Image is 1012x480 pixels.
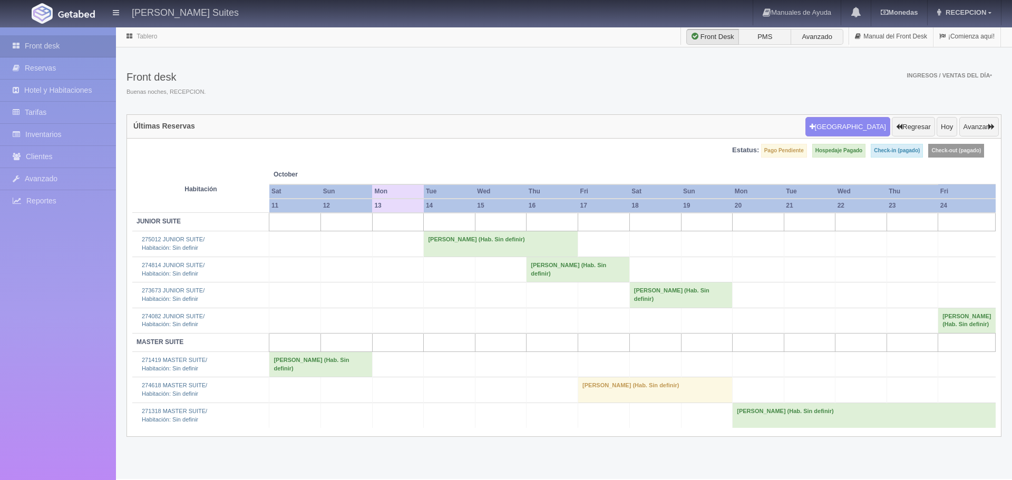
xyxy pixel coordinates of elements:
[732,145,759,155] label: Estatus:
[126,71,206,83] h3: Front desk
[424,184,475,199] th: Tue
[142,287,205,302] a: 273673 JUNIOR SUITE/Habitación: Sin definir
[835,199,887,213] th: 22
[629,282,732,308] td: [PERSON_NAME] (Hab. Sin definir)
[142,236,205,251] a: 275012 JUNIOR SUITE/Habitación: Sin definir
[321,184,373,199] th: Sun
[629,184,681,199] th: Sat
[578,199,630,213] th: 17
[475,199,526,213] th: 15
[738,29,791,45] label: PMS
[184,185,217,193] strong: Habitación
[835,184,887,199] th: Wed
[142,262,205,277] a: 274814 JUNIOR SUITE/Habitación: Sin definir
[269,184,321,199] th: Sat
[791,29,843,45] label: Avanzado
[907,72,992,79] span: Ingresos / Ventas del día
[137,218,181,225] b: JUNIOR SUITE
[274,170,368,179] span: October
[733,184,784,199] th: Mon
[137,338,183,346] b: MASTER SUITE
[629,199,681,213] th: 18
[269,352,372,377] td: [PERSON_NAME] (Hab. Sin definir)
[133,122,195,130] h4: Últimas Reservas
[938,199,996,213] th: 24
[424,231,578,257] td: [PERSON_NAME] (Hab. Sin definir)
[733,199,784,213] th: 20
[805,117,890,137] button: [GEOGRAPHIC_DATA]
[761,144,807,158] label: Pago Pendiente
[937,117,957,137] button: Hoy
[881,8,918,16] b: Monedas
[527,184,578,199] th: Thu
[527,199,578,213] th: 16
[933,26,1000,47] a: ¡Comienza aquí!
[132,5,239,18] h4: [PERSON_NAME] Suites
[269,199,321,213] th: 11
[142,357,207,371] a: 271419 MASTER SUITE/Habitación: Sin definir
[959,117,999,137] button: Avanzar
[58,10,95,18] img: Getabed
[849,26,933,47] a: Manual del Front Desk
[892,117,935,137] button: Regresar
[943,8,986,16] span: RECEPCION
[137,33,157,40] a: Tablero
[32,3,53,24] img: Getabed
[938,184,996,199] th: Fri
[733,403,996,428] td: [PERSON_NAME] (Hab. Sin definir)
[784,199,835,213] th: 21
[686,29,739,45] label: Front Desk
[142,382,207,397] a: 274618 MASTER SUITE/Habitación: Sin definir
[527,257,629,282] td: [PERSON_NAME] (Hab. Sin definir)
[681,184,733,199] th: Sun
[938,308,996,333] td: [PERSON_NAME] (Hab. Sin definir)
[372,184,423,199] th: Mon
[887,199,938,213] th: 23
[321,199,373,213] th: 12
[578,184,630,199] th: Fri
[372,199,423,213] th: 13
[142,313,205,328] a: 274082 JUNIOR SUITE/Habitación: Sin definir
[681,199,733,213] th: 19
[784,184,835,199] th: Tue
[928,144,984,158] label: Check-out (pagado)
[424,199,475,213] th: 14
[887,184,938,199] th: Thu
[578,377,733,403] td: [PERSON_NAME] (Hab. Sin definir)
[812,144,865,158] label: Hospedaje Pagado
[142,408,207,423] a: 271318 MASTER SUITE/Habitación: Sin definir
[871,144,923,158] label: Check-in (pagado)
[475,184,526,199] th: Wed
[126,88,206,96] span: Buenas noches, RECEPCION.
